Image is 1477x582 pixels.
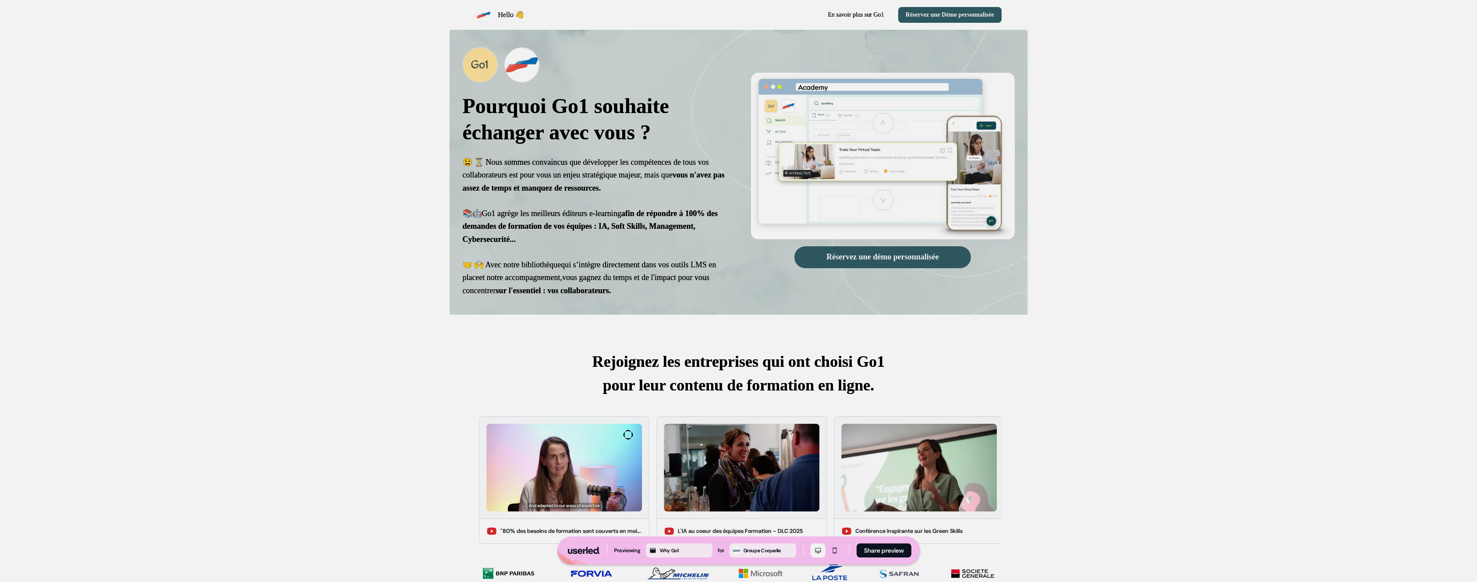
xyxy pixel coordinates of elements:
div: for [718,546,724,555]
span: vous gagnez du temps et de l'impact pour vous concentrer [463,273,710,295]
p: Hello 👋 [498,10,524,20]
div: Groupe Coquelle [744,547,794,554]
strong: vous n'avez pas assez de temps et manquez de ressources. [463,170,725,192]
p: Pourquoi Go1 souhaite échanger avec vous ? [463,93,726,145]
span: 🤝 🙌 Avec notre bibliothèque [463,260,561,269]
button: Desktop mode [811,543,825,557]
div: Previewing [614,546,641,555]
button: Conférence inspirante sur les Green Skills [834,416,1004,544]
button: Mobile mode [827,543,842,557]
span: qui s’intègre directement dans vos outils LMS en place [463,260,716,282]
button: "80% des besoins de formation sont couverts en moins d'une semaine" [479,416,649,544]
p: Rejoignez les entreprises qui ont choisi Go1 pour leur contenu de formation en ligne. [476,350,1002,397]
strong: 📚🤖 [463,209,482,218]
span: 😫 ⏳ Nous sommes convaincus que développer les compétences de tous vos collaborateurs est pour vou... [463,158,725,192]
strong: afin de répondre à 100% des demandes de formation de vos équipes : IA, Soft Skills, Management, C... [463,209,718,244]
img: Digital Learning Club 2025 [664,424,819,511]
div: Conférence inspirante sur les Green Skills [855,527,963,536]
div: Why Go1 [660,547,711,554]
strong: sur l'essentiel : vos collaborateurs. [496,286,611,295]
span: et notre accompagnement, [479,273,562,282]
button: Réservez une démo personnalisée [794,246,970,268]
a: En savoir plus sur Go1 [821,7,891,23]
span: Go1 agrège les meilleurs éditeurs e-learning​ [463,209,718,244]
div: "80% des besoins de formation sont couverts en moins d'une semaine" [500,527,642,536]
button: Réservez une Démo personnalisée [898,7,1002,23]
div: L'IA au coeur des équipes Formation - DLC 2025 [678,527,803,536]
button: Share preview [857,543,911,557]
button: Digital Learning Club 2025L'IA au coeur des équipes Formation - DLC 2025 [656,416,827,544]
